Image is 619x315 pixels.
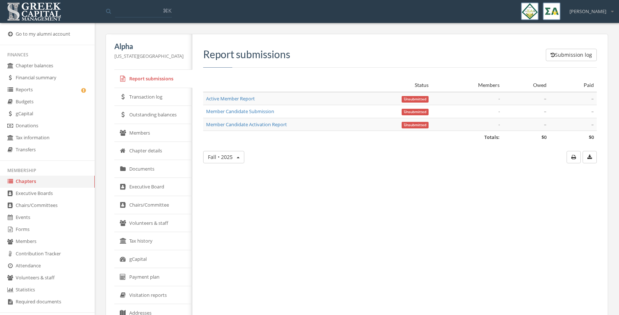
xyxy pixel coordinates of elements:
[591,108,594,115] span: –
[544,95,547,102] span: –
[114,106,192,124] a: Outstanding balances
[589,134,594,140] span: $0
[163,7,171,14] span: ⌘K
[541,134,547,140] span: $0
[114,42,184,50] h5: Alpha
[402,121,429,128] a: Unsubmitted
[402,109,429,115] span: Unsubmitted
[114,250,192,268] a: gCapital
[544,121,547,128] span: –
[203,151,244,163] button: Fall • 2025
[208,153,233,160] span: Fall • 2025
[114,70,192,88] a: Report submissions
[402,122,429,128] span: Unsubmitted
[498,121,500,128] em: -
[114,214,192,232] a: Volunteers & staff
[203,49,597,60] h3: Report submissions
[114,88,192,106] a: Transaction log
[114,196,192,214] a: Chairs/Committee
[591,95,594,102] span: –
[206,108,274,115] a: Member Candidate Submission
[546,49,597,61] button: Submission log
[591,121,594,128] span: –
[114,160,192,178] a: Documents
[206,121,287,128] a: Member Candidate Activation Report
[203,131,502,144] td: Totals:
[498,108,500,115] em: -
[544,108,547,115] span: –
[549,79,597,92] th: Paid
[114,178,192,196] a: Executive Board
[565,3,614,15] div: [PERSON_NAME]
[206,95,255,102] a: Active Member Report
[114,124,192,142] a: Members
[402,96,429,103] span: Unsubmitted
[114,268,192,286] a: Payment plan
[431,79,502,92] th: Members
[114,142,192,160] a: Chapter details
[498,95,500,102] em: -
[402,95,429,102] a: Unsubmitted
[372,79,431,92] th: Status
[402,108,429,115] a: Unsubmitted
[502,79,550,92] th: Owed
[569,8,606,15] span: [PERSON_NAME]
[114,52,184,60] p: [US_STATE][GEOGRAPHIC_DATA]
[114,232,192,250] a: Tax history
[114,286,192,304] a: Visitation reports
